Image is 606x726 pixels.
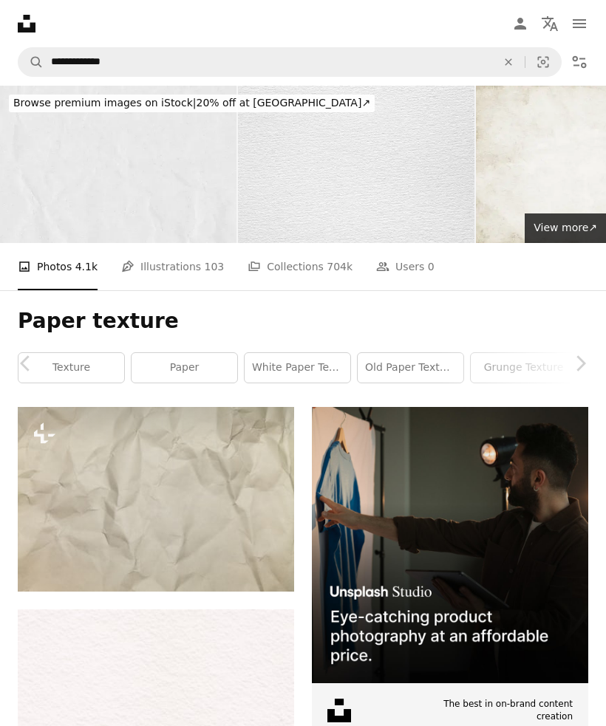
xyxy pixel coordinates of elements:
a: View more↗ [525,213,606,243]
span: View more ↗ [534,222,597,233]
img: a close up of a piece of white paper [18,407,294,592]
button: Menu [565,9,594,38]
span: 0 [428,258,435,275]
h1: Paper texture [18,308,588,335]
span: 20% off at [GEOGRAPHIC_DATA] ↗ [13,97,370,109]
button: Search Unsplash [18,48,44,76]
button: Clear [492,48,525,76]
img: file-1631678316303-ed18b8b5cb9cimage [327,699,351,722]
img: White Watercolor Paper Texture Close Up [238,86,474,243]
span: Browse premium images on iStock | [13,97,196,109]
button: Visual search [525,48,561,76]
a: Users 0 [376,243,435,290]
a: old paper texture [358,353,463,383]
span: 704k [327,258,353,275]
a: grunge texture [471,353,576,383]
a: Next [554,292,606,434]
a: a close up of a piece of white paper [18,493,294,506]
a: Home — Unsplash [18,15,35,32]
span: 103 [205,258,225,275]
a: paper [132,353,237,383]
a: Illustrations 103 [121,243,224,290]
a: Log in / Sign up [505,9,535,38]
a: white paper texture [245,353,350,383]
a: texture [18,353,124,383]
a: Collections 704k [248,243,353,290]
img: file-1715714098234-25b8b4e9d8faimage [312,407,588,683]
form: Find visuals sitewide [18,47,562,77]
button: Filters [565,47,594,77]
button: Language [535,9,565,38]
span: The best in on-brand content creation [434,698,573,723]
